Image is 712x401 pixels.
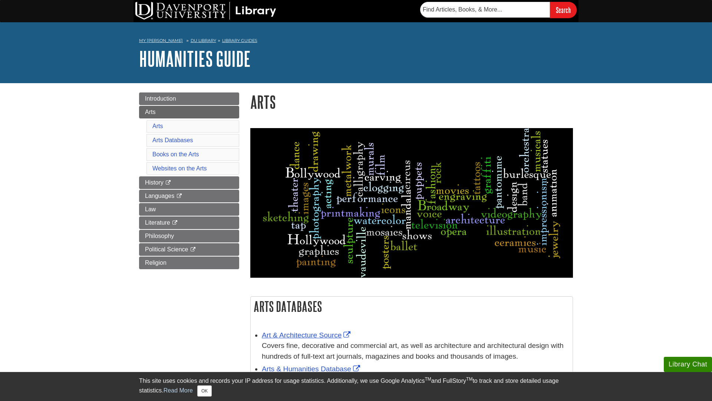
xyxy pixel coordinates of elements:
span: Political Science [145,246,188,252]
span: History [145,179,164,186]
img: Word Cluster of Arts Terms [250,128,573,278]
a: DU Library [191,38,216,43]
a: Religion [139,257,239,269]
i: This link opens in a new window [176,194,182,199]
a: Arts Databases [152,137,193,143]
a: Arts [139,106,239,118]
span: Law [145,206,156,212]
a: History [139,176,239,189]
a: Humanities Guide [139,47,251,70]
a: Languages [139,190,239,202]
a: Introduction [139,92,239,105]
span: Introduction [145,95,176,102]
span: Literature [145,219,170,226]
a: Political Science [139,243,239,256]
span: Philosophy [145,233,174,239]
a: My [PERSON_NAME] [139,38,183,44]
sup: TM [425,376,431,382]
h2: Arts Databases [251,297,573,316]
a: Philosophy [139,230,239,242]
form: Searches DU Library's articles, books, and more [420,2,577,18]
input: Search [550,2,577,18]
span: Arts [145,109,155,115]
button: Close [197,385,212,397]
a: Arts [152,123,163,129]
a: Link opens in new window [262,331,352,339]
input: Find Articles, Books, & More... [420,2,550,17]
a: Books on the Arts [152,151,199,157]
a: Read More [164,387,193,394]
a: Law [139,203,239,216]
i: This link opens in a new window [190,247,196,252]
i: This link opens in a new window [165,180,171,185]
h1: Arts [250,92,573,111]
div: This site uses cookies and records your IP address for usage statistics. Additionally, we use Goo... [139,376,573,397]
img: DU Library [135,2,276,20]
span: Religion [145,260,167,266]
a: Link opens in new window [262,365,362,373]
a: Library Guides [222,38,257,43]
nav: breadcrumb [139,36,573,48]
span: Languages [145,193,174,199]
i: This link opens in a new window [172,221,178,225]
button: Library Chat [664,357,712,372]
a: Literature [139,216,239,229]
sup: TM [466,376,472,382]
a: Websites on the Arts [152,165,207,172]
div: Guide Page Menu [139,92,239,269]
div: Covers fine, decorative and commercial art, as well as architecture and architectural design with... [262,340,569,362]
